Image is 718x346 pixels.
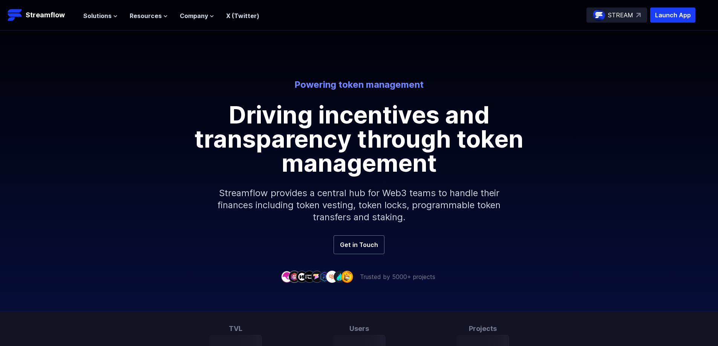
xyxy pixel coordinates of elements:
img: Streamflow Logo [8,8,23,23]
button: Resources [130,11,168,20]
a: Streamflow [8,8,76,23]
p: Trusted by 5000+ projects [360,272,435,281]
span: Solutions [83,11,112,20]
h1: Driving incentives and transparency through token management [190,103,529,175]
a: Get in Touch [334,235,384,254]
button: Launch App [650,8,695,23]
h3: Users [333,323,386,334]
img: streamflow-logo-circle.png [593,9,605,21]
img: company-2 [288,271,300,282]
p: STREAM [608,11,633,20]
p: Streamflow provides a central hub for Web3 teams to handle their finances including token vesting... [197,175,521,235]
span: Resources [130,11,162,20]
img: company-1 [281,271,293,282]
img: company-4 [303,271,315,282]
a: STREAM [586,8,647,23]
button: Company [180,11,214,20]
img: company-7 [326,271,338,282]
p: Streamflow [26,10,65,20]
h3: TVL [209,323,262,334]
img: company-6 [318,271,331,282]
p: Powering token management [150,79,568,91]
h3: Projects [456,323,509,334]
button: Solutions [83,11,118,20]
a: X (Twitter) [226,12,259,20]
img: company-3 [296,271,308,282]
img: company-9 [341,271,353,282]
img: top-right-arrow.svg [636,13,641,17]
span: Company [180,11,208,20]
img: company-5 [311,271,323,282]
img: company-8 [334,271,346,282]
